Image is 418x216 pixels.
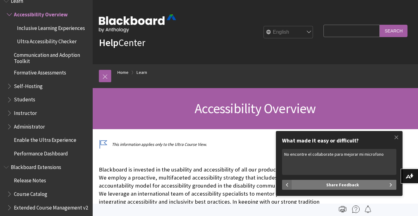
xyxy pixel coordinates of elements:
a: HelpCenter [99,36,145,49]
img: Blackboard by Anthology [99,15,176,32]
span: Blackboard Extensions [11,162,61,170]
span: Inclusive Learning Experiences [17,23,85,31]
textarea: What made it easy or difficult? [282,149,396,175]
span: Accessibility Overview [14,9,68,18]
span: Administrator [14,121,45,130]
span: Course Catalog [14,189,47,197]
span: Accessibility Overview [195,100,316,117]
span: Extended Course Management v2 [14,202,88,211]
p: This information applies only to the Ultra Course View. [99,142,320,147]
span: Ultra Accessibility Checker [17,36,77,45]
select: Site Language Selector [264,26,313,39]
a: Learn [137,69,147,76]
span: Communication and Adoption Toolkit [14,50,88,64]
a: Home [117,69,129,76]
span: Enable the Ultra Experience [14,135,76,143]
span: Self-Hosting [14,81,43,89]
span: Formative Assessments [14,67,66,76]
img: Print [339,205,346,213]
div: What made it easy or difficult? [282,137,396,144]
button: Share Feedback [292,180,396,190]
input: Search [380,25,407,37]
span: Release Notes [14,176,46,184]
img: More help [352,205,360,213]
span: Students [14,95,35,103]
span: Performance Dashboard [14,148,68,157]
img: Follow this page [364,205,372,213]
span: Share Feedback [326,180,359,190]
span: Instructor [14,108,37,116]
strong: Help [99,36,118,49]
